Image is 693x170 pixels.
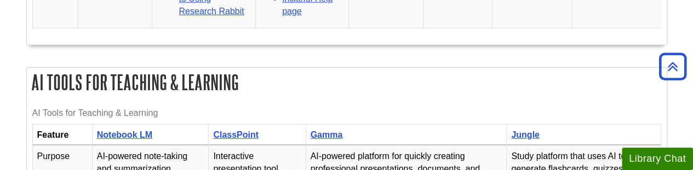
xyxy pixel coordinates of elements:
[511,130,540,139] a: Jungle
[97,130,152,139] a: Notebook LM
[655,59,690,74] a: Back to Top
[27,68,667,97] h2: AI Tools for Teaching & Learning
[213,130,259,139] a: ClassPoint
[311,130,343,139] a: Gamma
[32,102,661,124] caption: AI Tools for Teaching & Learning
[622,148,693,170] button: Library Chat
[32,124,92,146] th: Feature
